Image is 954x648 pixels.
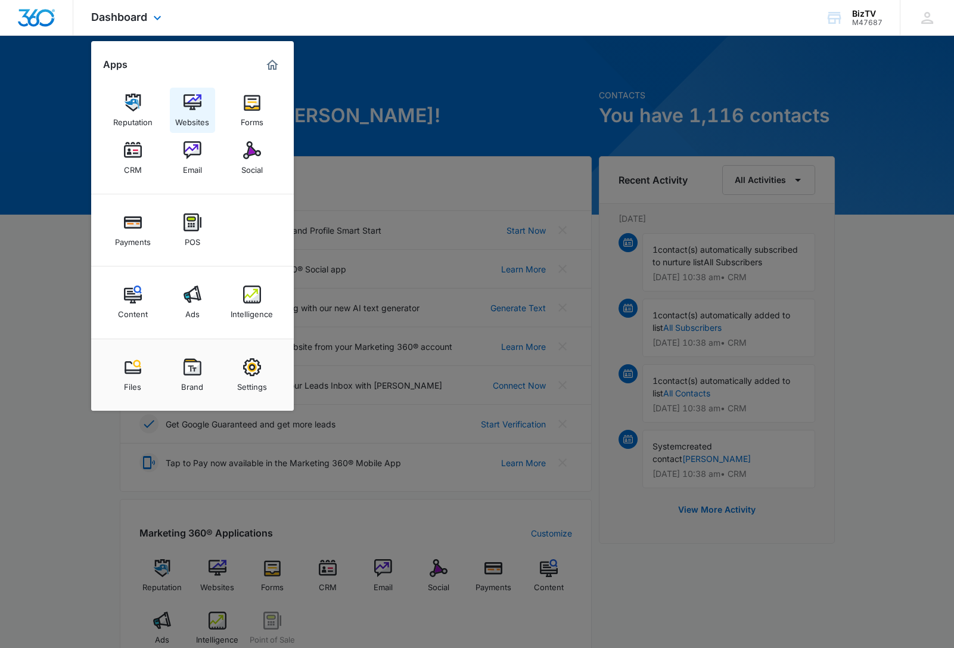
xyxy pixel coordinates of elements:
div: Content [118,303,148,319]
div: POS [185,231,200,247]
div: Forms [241,111,263,127]
div: Reputation [113,111,153,127]
a: Ads [170,280,215,325]
a: CRM [110,135,156,181]
a: Marketing 360® Dashboard [263,55,282,75]
a: Brand [170,352,215,398]
a: Reputation [110,88,156,133]
a: Files [110,352,156,398]
div: Email [183,159,202,175]
span: Dashboard [91,11,147,23]
div: Social [241,159,263,175]
div: Settings [237,376,267,392]
div: Ads [185,303,200,319]
a: Forms [229,88,275,133]
a: Email [170,135,215,181]
a: Intelligence [229,280,275,325]
div: Intelligence [231,303,273,319]
a: Websites [170,88,215,133]
div: Payments [115,231,151,247]
div: Files [124,376,141,392]
a: Payments [110,207,156,253]
div: account id [852,18,882,27]
div: CRM [124,159,142,175]
div: Brand [181,376,203,392]
div: account name [852,9,882,18]
a: Social [229,135,275,181]
div: Websites [175,111,209,127]
a: Settings [229,352,275,398]
h2: Apps [103,59,128,70]
a: Content [110,280,156,325]
a: POS [170,207,215,253]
